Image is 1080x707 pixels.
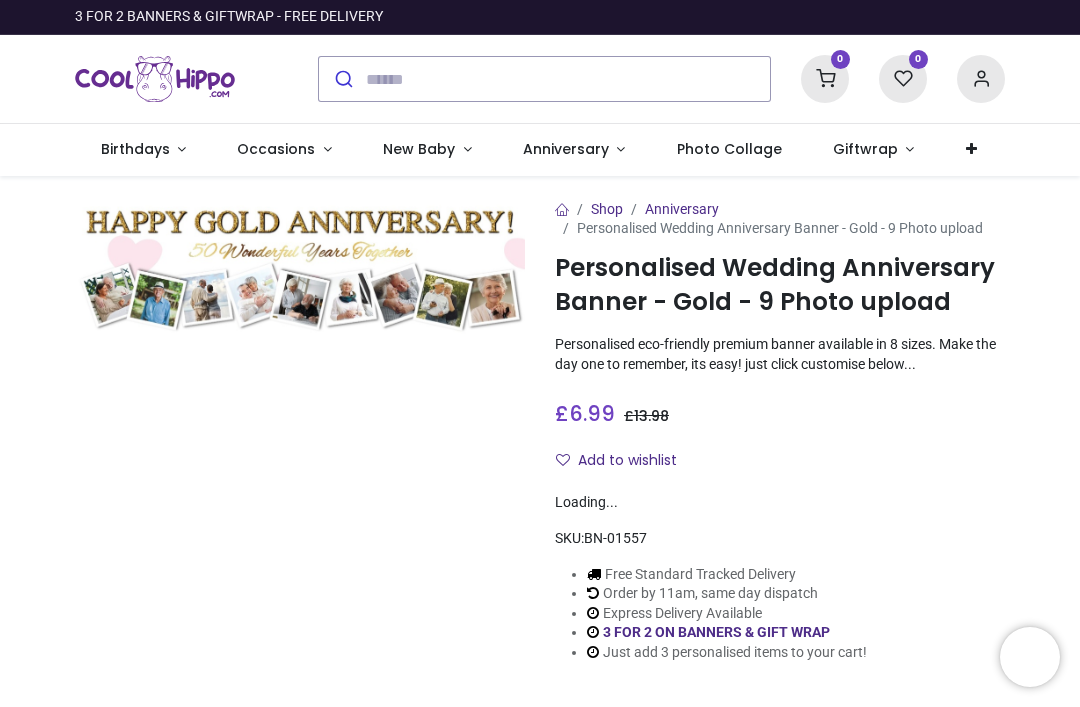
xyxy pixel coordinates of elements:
span: New Baby [383,139,455,159]
a: Giftwrap [807,124,940,176]
a: Anniversary [645,201,719,217]
span: Anniversary [523,139,609,159]
sup: 0 [909,50,928,69]
span: £ [624,406,669,426]
span: Giftwrap [833,139,898,159]
div: 3 FOR 2 BANNERS & GIFTWRAP - FREE DELIVERY [75,7,383,27]
a: Anniversary [497,124,651,176]
a: 3 FOR 2 ON BANNERS & GIFT WRAP [603,624,830,640]
li: Free Standard Tracked Delivery [587,565,867,585]
span: Personalised Wedding Anniversary Banner - Gold - 9 Photo upload [577,220,983,236]
a: 0 [801,70,849,86]
iframe: Brevo live chat [1000,627,1060,687]
button: Submit [319,57,366,101]
span: 13.98 [634,406,669,426]
img: Cool Hippo [75,51,235,107]
h1: Personalised Wedding Anniversary Banner - Gold - 9 Photo upload [555,251,1005,320]
button: Add to wishlistAdd to wishlist [555,444,694,478]
li: Just add 3 personalised items to your cart! [587,643,867,663]
span: 6.99 [569,399,615,428]
a: New Baby [358,124,498,176]
span: Occasions [237,139,315,159]
div: SKU: [555,529,1005,549]
li: Express Delivery Available [587,604,867,624]
span: Birthdays [101,139,170,159]
a: Shop [591,201,623,217]
a: Birthdays [75,124,212,176]
span: £ [555,399,615,428]
div: Loading... [555,493,1005,513]
sup: 0 [831,50,850,69]
p: Personalised eco-friendly premium banner available in 8 sizes. Make the day one to remember, its ... [555,335,1005,374]
i: Add to wishlist [556,453,570,467]
iframe: Customer reviews powered by Trustpilot [585,7,1005,27]
a: 0 [879,70,927,86]
li: Order by 11am, same day dispatch [587,584,867,604]
img: Personalised Wedding Anniversary Banner - Gold - 9 Photo upload [75,200,525,335]
span: BN-01557 [584,530,647,546]
span: Photo Collage [677,139,782,159]
a: Occasions [212,124,358,176]
a: Logo of Cool Hippo [75,51,235,107]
